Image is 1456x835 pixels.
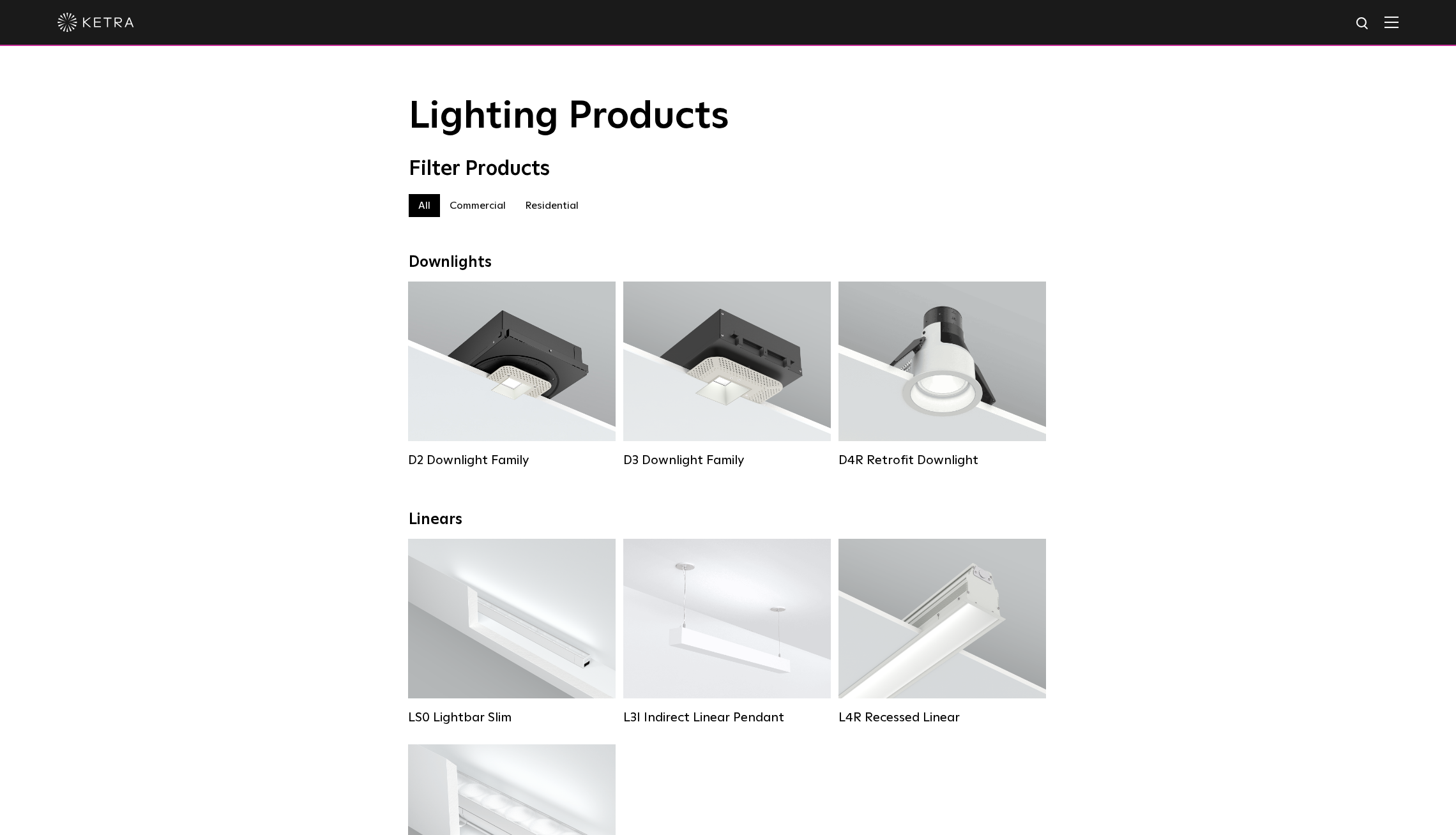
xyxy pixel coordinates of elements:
div: L4R Recessed Linear [838,710,1046,725]
div: LS0 Lightbar Slim [408,710,616,725]
label: Commercial [440,194,515,217]
img: ketra-logo-2019-white [57,13,134,32]
div: Downlights [409,253,1047,272]
a: L4R Recessed Linear Lumen Output:400 / 600 / 800 / 1000Colors:White / BlackControl:Lutron Clear C... [838,539,1046,725]
label: All [409,194,440,217]
a: LS0 Lightbar Slim Lumen Output:200 / 350Colors:White / BlackControl:X96 Controller [408,539,616,725]
a: D2 Downlight Family Lumen Output:1200Colors:White / Black / Gloss Black / Silver / Bronze / Silve... [408,282,616,468]
a: D3 Downlight Family Lumen Output:700 / 900 / 1100Colors:White / Black / Silver / Bronze / Paintab... [623,282,831,468]
img: Hamburger%20Nav.svg [1384,16,1399,28]
span: Lighting Products [409,98,729,136]
div: Filter Products [409,157,1047,181]
a: L3I Indirect Linear Pendant Lumen Output:400 / 600 / 800 / 1000Housing Colors:White / BlackContro... [623,539,831,725]
label: Residential [515,194,588,217]
a: D4R Retrofit Downlight Lumen Output:800Colors:White / BlackBeam Angles:15° / 25° / 40° / 60°Watta... [838,282,1046,468]
div: D2 Downlight Family [408,453,616,468]
div: D3 Downlight Family [623,453,831,468]
div: Linears [409,511,1047,529]
img: search icon [1355,16,1371,32]
div: L3I Indirect Linear Pendant [623,710,831,725]
div: D4R Retrofit Downlight [838,453,1046,468]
